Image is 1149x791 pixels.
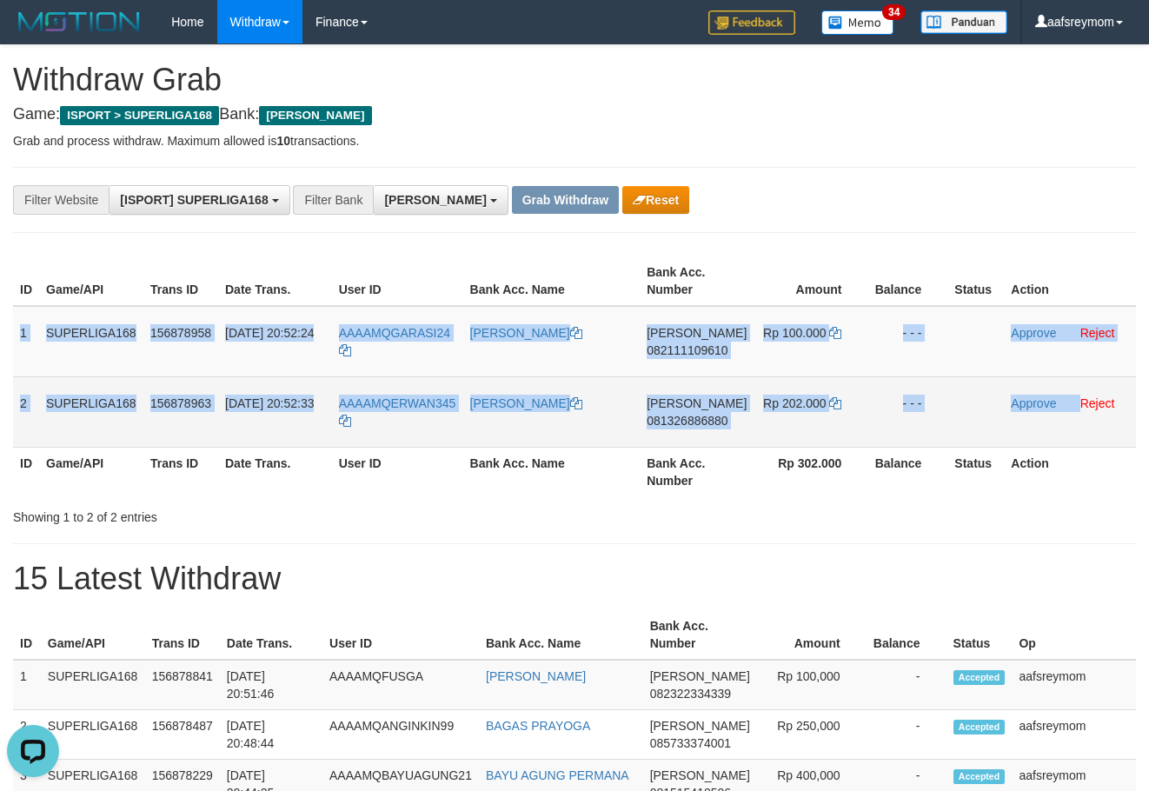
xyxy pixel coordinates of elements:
[41,610,145,660] th: Game/API
[882,4,906,20] span: 34
[339,396,456,410] span: AAAAMQERWAN345
[650,768,750,782] span: [PERSON_NAME]
[757,710,867,760] td: Rp 250,000
[821,10,894,35] img: Button%20Memo.svg
[708,10,795,35] img: Feedback.jpg
[622,186,689,214] button: Reset
[13,710,41,760] td: 2
[640,256,754,306] th: Bank Acc. Number
[650,687,731,701] span: Copy 082322334339 to clipboard
[220,660,322,710] td: [DATE] 20:51:46
[1011,326,1056,340] a: Approve
[13,376,39,447] td: 2
[339,326,450,340] span: AAAAMQGARASI24
[920,10,1007,34] img: panduan.png
[867,660,946,710] td: -
[1080,396,1115,410] a: Reject
[120,193,268,207] span: [ISPORT] SUPERLIGA168
[946,610,1013,660] th: Status
[13,63,1136,97] h1: Withdraw Grab
[757,660,867,710] td: Rp 100,000
[643,610,757,660] th: Bank Acc. Number
[13,502,466,526] div: Showing 1 to 2 of 2 entries
[41,710,145,760] td: SUPERLIGA168
[953,670,1006,685] span: Accepted
[647,396,747,410] span: [PERSON_NAME]
[13,256,39,306] th: ID
[650,719,750,733] span: [PERSON_NAME]
[867,710,946,760] td: -
[867,376,947,447] td: - - -
[39,447,143,496] th: Game/API
[650,669,750,683] span: [PERSON_NAME]
[150,396,211,410] span: 156878963
[332,447,463,496] th: User ID
[332,256,463,306] th: User ID
[486,768,629,782] a: BAYU AGUNG PERMANA
[225,396,314,410] span: [DATE] 20:52:33
[39,256,143,306] th: Game/API
[293,185,373,215] div: Filter Bank
[143,256,218,306] th: Trans ID
[1012,610,1136,660] th: Op
[13,306,39,377] td: 1
[754,256,867,306] th: Amount
[13,132,1136,150] p: Grab and process withdraw. Maximum allowed is transactions.
[145,710,220,760] td: 156878487
[13,185,109,215] div: Filter Website
[13,9,145,35] img: MOTION_logo.png
[13,562,1136,596] h1: 15 Latest Withdraw
[220,710,322,760] td: [DATE] 20:48:44
[754,447,867,496] th: Rp 302.000
[143,447,218,496] th: Trans ID
[150,326,211,340] span: 156878958
[322,610,479,660] th: User ID
[41,660,145,710] td: SUPERLIGA168
[39,306,143,377] td: SUPERLIGA168
[373,185,508,215] button: [PERSON_NAME]
[60,106,219,125] span: ISPORT > SUPERLIGA168
[1012,660,1136,710] td: aafsreymom
[463,256,641,306] th: Bank Acc. Name
[1080,326,1115,340] a: Reject
[650,736,731,750] span: Copy 085733374001 to clipboard
[1012,710,1136,760] td: aafsreymom
[1011,396,1056,410] a: Approve
[463,447,641,496] th: Bank Acc. Name
[829,326,841,340] a: Copy 100000 to clipboard
[218,447,332,496] th: Date Trans.
[276,134,290,148] strong: 10
[109,185,289,215] button: [ISPORT] SUPERLIGA168
[647,326,747,340] span: [PERSON_NAME]
[39,376,143,447] td: SUPERLIGA168
[470,326,582,340] a: [PERSON_NAME]
[384,193,486,207] span: [PERSON_NAME]
[225,326,314,340] span: [DATE] 20:52:24
[953,720,1006,734] span: Accepted
[486,719,590,733] a: BAGAS PRAYOGA
[867,306,947,377] td: - - -
[13,106,1136,123] h4: Game: Bank:
[512,186,619,214] button: Grab Withdraw
[640,447,754,496] th: Bank Acc. Number
[1004,447,1136,496] th: Action
[322,660,479,710] td: AAAAMQFUSGA
[339,326,450,357] a: AAAAMQGARASI24
[947,256,1004,306] th: Status
[867,256,947,306] th: Balance
[763,326,826,340] span: Rp 100.000
[947,447,1004,496] th: Status
[13,610,41,660] th: ID
[259,106,371,125] span: [PERSON_NAME]
[763,396,826,410] span: Rp 202.000
[867,610,946,660] th: Balance
[757,610,867,660] th: Amount
[13,447,39,496] th: ID
[7,7,59,59] button: Open LiveChat chat widget
[13,660,41,710] td: 1
[145,660,220,710] td: 156878841
[220,610,322,660] th: Date Trans.
[647,414,727,428] span: Copy 081326886880 to clipboard
[867,447,947,496] th: Balance
[953,769,1006,784] span: Accepted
